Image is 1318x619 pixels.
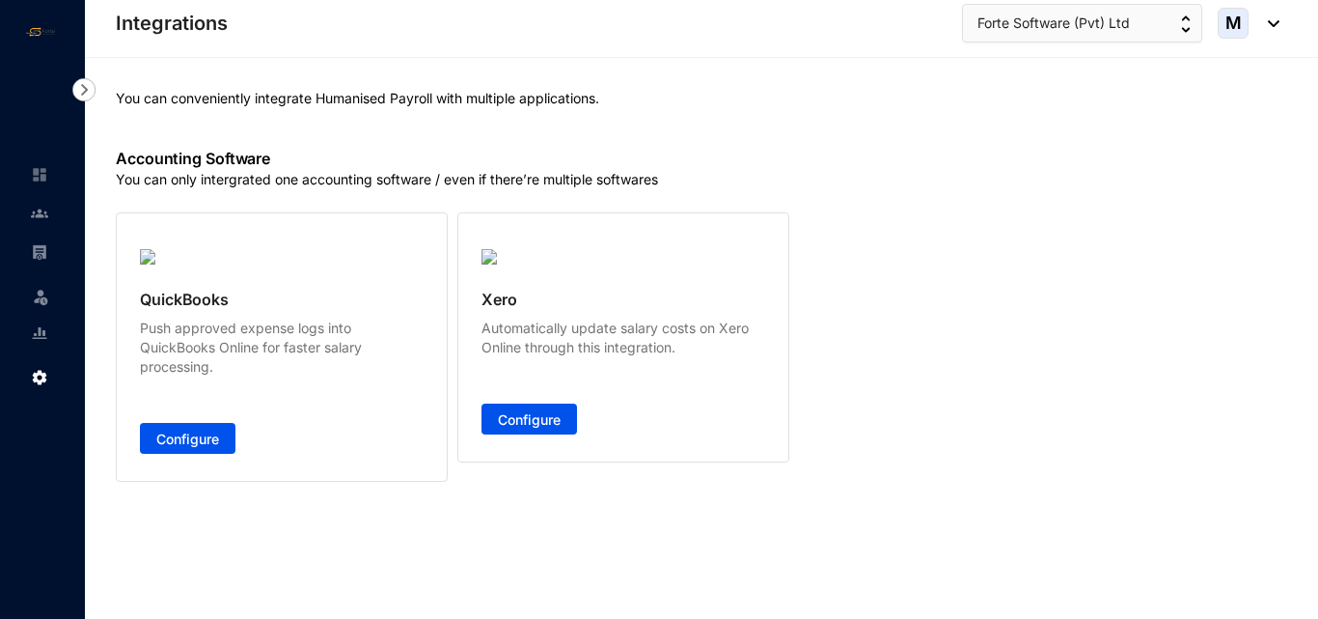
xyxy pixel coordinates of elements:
[15,194,62,233] li: Contacts
[31,166,48,183] img: home-unselected.a29eae3204392db15eaf.svg
[1258,20,1279,27] img: dropdown-black.8e83cc76930a90b1a4fdb6d089b7bf3a.svg
[1225,14,1242,32] span: M
[116,89,1287,108] p: You can conveniently integrate Humanised Payroll with multiple applications.
[116,170,1287,189] p: You can only intergrated one accounting software / even if there’re multiple softwares
[962,4,1202,42] button: Forte Software (Pvt) Ltd
[481,319,765,357] p: Automatically update salary costs on Xero Online through this integration.
[140,288,424,311] p: QuickBooks
[19,24,63,40] img: logo
[140,423,235,454] button: Configure
[116,10,228,37] p: Integrations
[481,288,765,311] p: Xero
[15,233,62,271] li: Payroll
[31,243,48,261] img: payroll-unselected.b590312f920e76f0c668.svg
[15,314,62,352] li: Reports
[140,249,155,265] img: quick-book-logo.png
[498,410,561,430] span: Configure
[156,430,219,449] span: Configure
[481,249,497,265] img: xero.png
[31,369,48,386] img: settings.f4f5bcbb8b4eaa341756.svg
[481,404,577,435] button: Configure
[1181,15,1191,33] img: up-down-arrow.74152d26bf9780fbf563ca9c90304185.svg
[31,287,50,306] img: leave-unselected.2934df6273408c3f84d9.svg
[31,205,48,222] img: people-unselected.118708e94b43a90eceab.svg
[31,324,48,342] img: report-unselected.e6a6b4230fc7da01f883.svg
[116,147,1287,170] p: Accounting Software
[15,155,62,194] li: Home
[72,78,96,101] img: nav-icon-right.af6afadce00d159da59955279c43614e.svg
[140,319,424,377] p: Push approved expense logs into QuickBooks Online for faster salary processing.
[977,13,1130,34] span: Forte Software (Pvt) Ltd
